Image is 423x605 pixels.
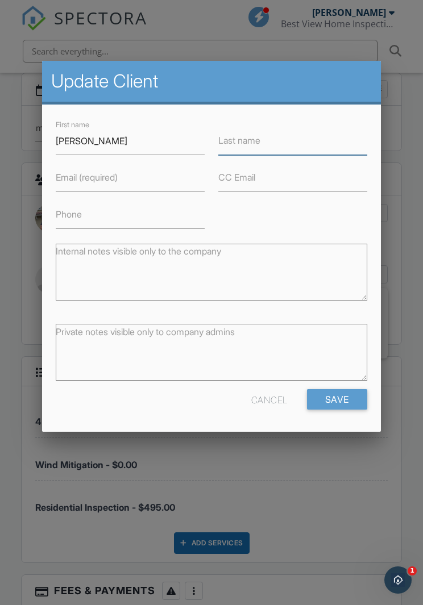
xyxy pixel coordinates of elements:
label: CC Email [218,171,255,183]
input: Save [307,389,367,410]
label: Email (required) [56,171,118,183]
h2: Update Client [51,70,371,93]
div: Cancel [251,389,288,410]
iframe: Intercom live chat [384,566,412,594]
label: First name [56,120,89,130]
span: 1 [408,566,417,575]
label: Last name [218,134,260,147]
label: Private notes visible only to company admins [56,326,235,338]
label: Phone [56,208,82,220]
label: Internal notes visible only to the company [56,245,221,257]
